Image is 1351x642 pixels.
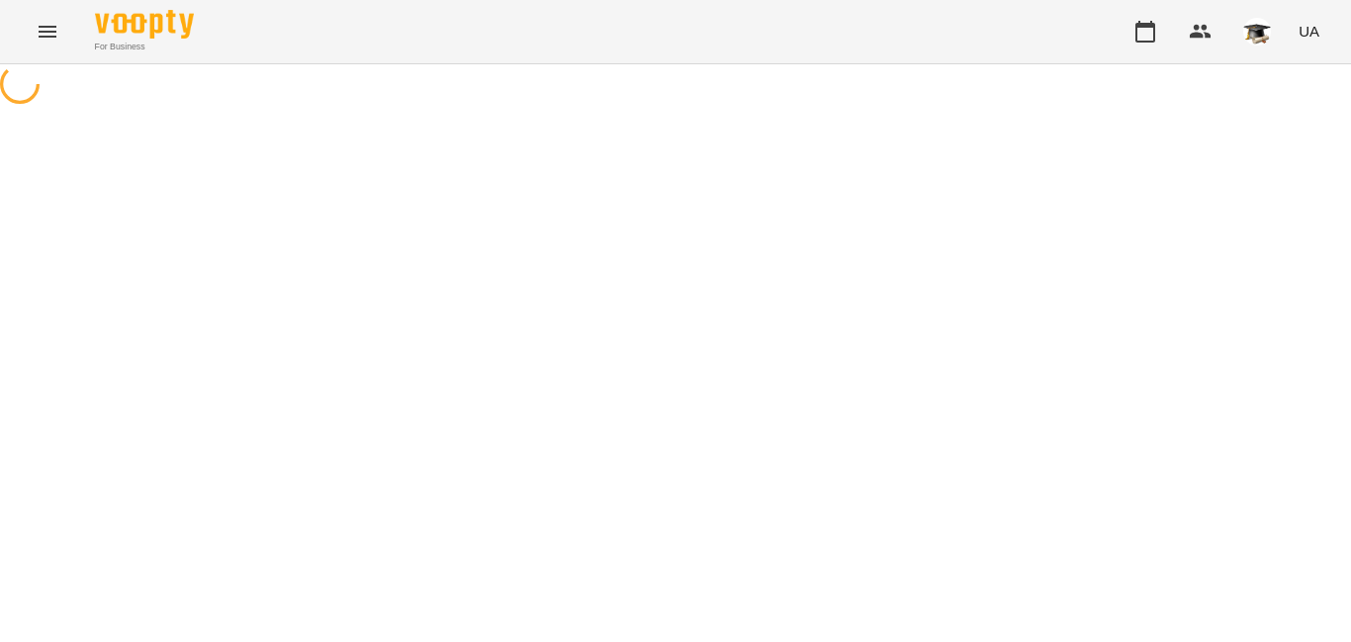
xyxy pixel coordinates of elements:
img: 799722d1e4806ad049f10b02fe9e8a3e.jpg [1243,18,1271,46]
button: Menu [24,8,71,55]
span: UA [1299,21,1319,42]
img: Voopty Logo [95,10,194,39]
span: For Business [95,41,194,53]
button: UA [1291,13,1327,49]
